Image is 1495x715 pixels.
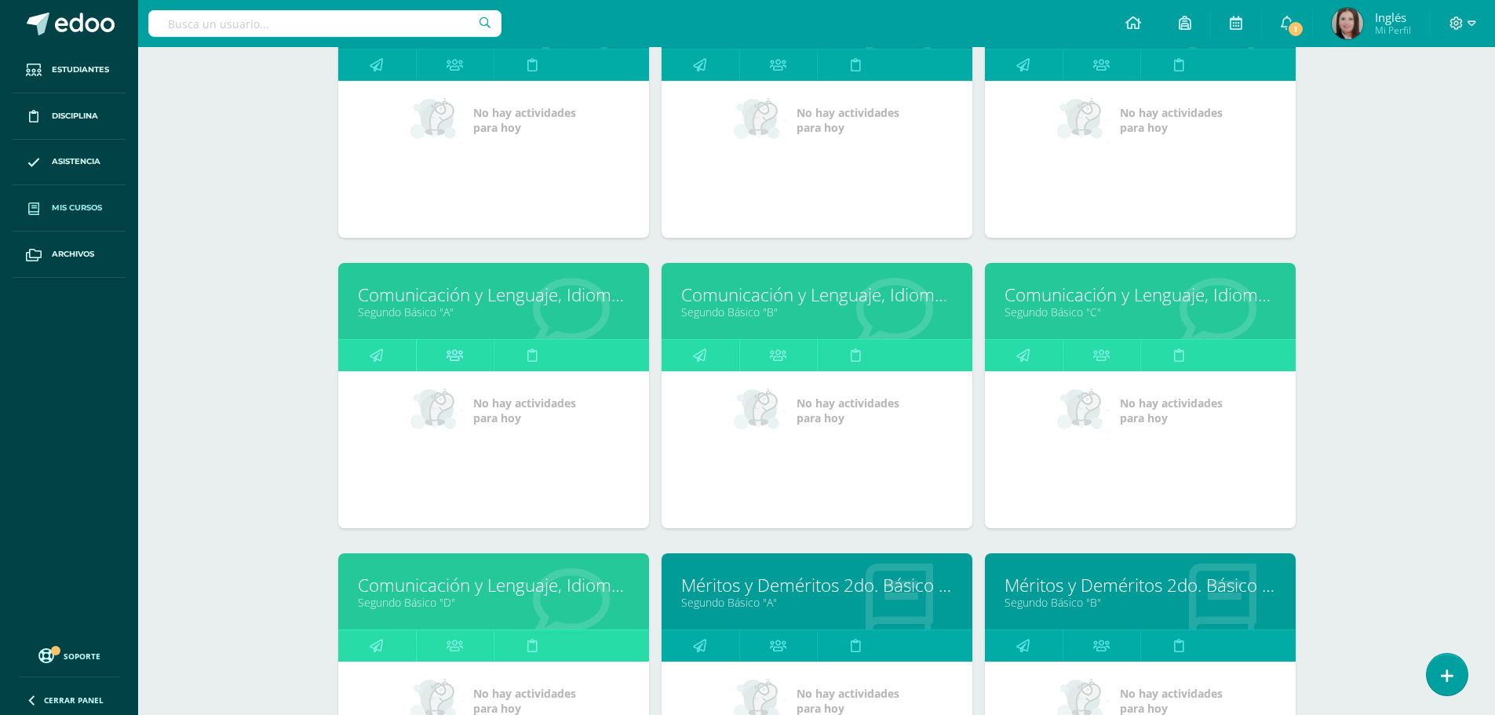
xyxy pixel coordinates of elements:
span: No hay actividades para hoy [1120,105,1223,135]
span: Disciplina [52,110,98,122]
span: Cerrar panel [44,695,104,706]
span: Mi Perfil [1375,24,1411,37]
span: Estudiantes [52,64,109,76]
a: Comunicación y Lenguaje, Idioma Extranjero Inglés [358,283,629,307]
span: Soporte [64,651,100,662]
a: Segundo Básico "A" [681,595,953,610]
span: Archivos [52,248,94,261]
span: No hay actividades para hoy [797,105,899,135]
a: Segundo Básico "A" [358,305,629,319]
input: Busca un usuario... [148,10,501,37]
img: no_activities_small.png [1057,97,1109,144]
img: no_activities_small.png [734,387,786,434]
a: Méritos y Deméritos 2do. Básico "A" [681,573,953,597]
img: no_activities_small.png [410,387,462,434]
a: Archivos [13,232,126,278]
img: e03ec1ec303510e8e6f60bf4728ca3bf.png [1332,8,1363,39]
a: Disciplina [13,93,126,140]
a: Comunicación y Lenguaje, Idioma Extranjero Inglés [681,283,953,307]
span: Asistencia [52,155,100,168]
span: Inglés [1375,9,1411,25]
span: No hay actividades para hoy [797,396,899,425]
img: no_activities_small.png [410,97,462,144]
a: Segundo Básico "C" [1005,305,1276,319]
span: 1 [1287,20,1304,38]
a: Segundo Básico "D" [358,595,629,610]
a: Segundo Básico "B" [681,305,953,319]
a: Mis cursos [13,185,126,232]
span: No hay actividades para hoy [473,396,576,425]
a: Comunicación y Lenguaje, Idioma Extranjero Inglés [358,573,629,597]
a: Segundo Básico "B" [1005,595,1276,610]
a: Méritos y Deméritos 2do. Básico "B" [1005,573,1276,597]
a: Soporte [19,644,119,666]
img: no_activities_small.png [1057,387,1109,434]
a: Comunicación y Lenguaje, Idioma Extranjero Inglés [1005,283,1276,307]
span: No hay actividades para hoy [473,105,576,135]
a: Asistencia [13,140,126,186]
img: no_activities_small.png [734,97,786,144]
span: No hay actividades para hoy [1120,396,1223,425]
a: Estudiantes [13,47,126,93]
span: Mis cursos [52,202,102,214]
